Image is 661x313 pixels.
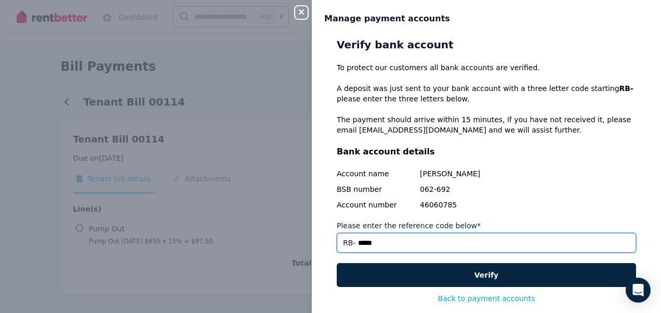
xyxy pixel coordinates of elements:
[337,263,636,287] button: Verify
[337,62,636,73] p: To protect our customers all bank accounts are verified.
[420,168,636,179] span: [PERSON_NAME]
[420,184,636,194] span: 062-692
[359,126,486,134] a: [EMAIL_ADDRESS][DOMAIN_NAME]
[420,200,636,210] span: 46060785
[337,146,636,158] p: Bank account details
[324,12,450,25] span: Manage payment accounts
[619,84,633,93] strong: RB-
[337,184,415,194] div: BSB number
[337,200,415,210] div: Account number
[438,293,535,304] button: Back to payment accounts
[337,168,415,179] div: Account name
[337,83,636,104] p: A deposit was just sent to your bank account with a three letter code starting please enter the t...
[337,114,636,135] p: The payment should arrive within 15 minutes, if you have not received it, please email and we wil...
[626,278,651,303] div: Open Intercom Messenger
[337,37,636,52] h2: Verify bank account
[337,220,481,231] label: Please enter the reference code below*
